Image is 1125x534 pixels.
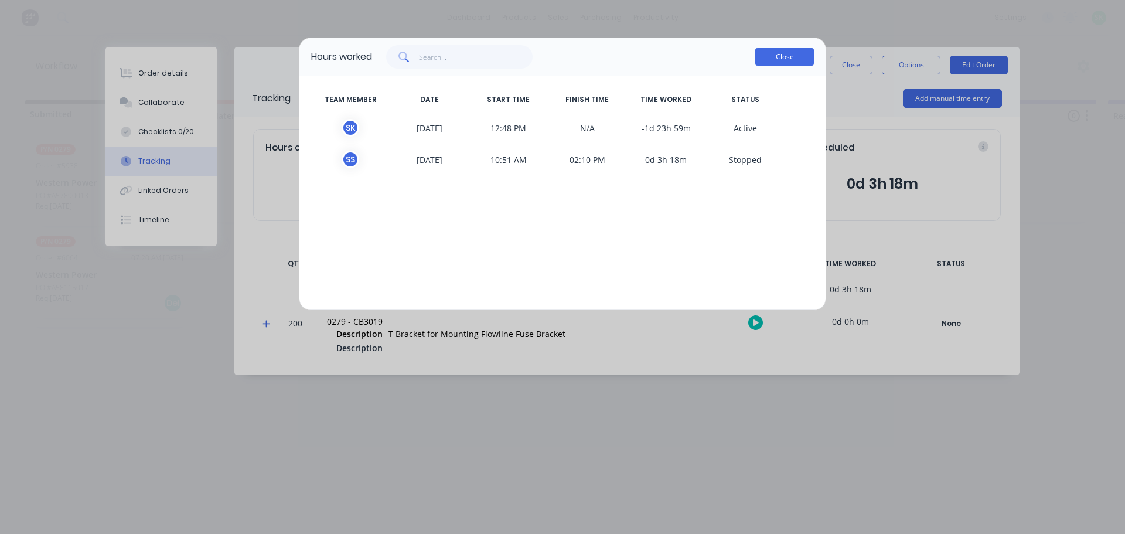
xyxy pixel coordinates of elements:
span: 12:48 PM [469,119,548,137]
input: Search... [419,45,533,69]
div: S S [342,151,359,168]
span: [DATE] [390,151,469,168]
span: TEAM MEMBER [311,94,390,105]
span: DATE [390,94,469,105]
span: A ctive [705,119,785,137]
span: FINISH TIME [548,94,627,105]
button: Close [755,48,814,66]
span: START TIME [469,94,548,105]
span: 10:51 AM [469,151,548,168]
span: [DATE] [390,119,469,137]
span: 02:10 PM [548,151,627,168]
div: S K [342,119,359,137]
span: N/A [548,119,627,137]
span: TIME WORKED [627,94,706,105]
span: -1d 23h 59m [627,119,706,137]
div: Hours worked [311,50,372,64]
span: STATUS [705,94,785,105]
span: 0d 3h 18m [627,151,706,168]
span: S topped [705,151,785,168]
